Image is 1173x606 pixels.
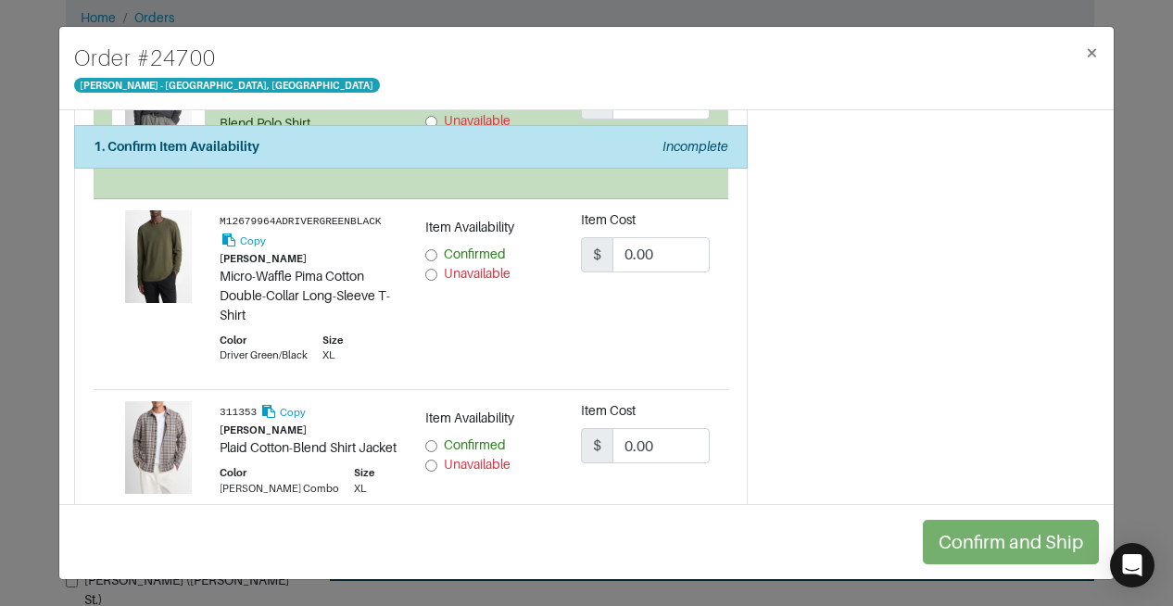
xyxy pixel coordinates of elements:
[220,465,339,481] div: Color
[220,230,267,251] button: Copy
[425,460,437,472] input: Unavailable
[74,42,380,75] h4: Order # 24700
[581,428,613,463] span: $
[112,401,205,494] img: Product
[581,237,613,272] span: $
[662,139,728,154] em: Incomplete
[581,401,636,421] label: Item Cost
[425,440,437,452] input: Confirmed
[220,438,397,458] div: Plaid Cotton-Blend Shirt Jacket
[425,249,437,261] input: Confirmed
[220,216,382,227] small: M12679964ADRIVERGREENBLACK
[354,481,374,497] div: XL
[94,139,259,154] strong: 1. Confirm Item Availability
[425,269,437,281] input: Unavailable
[220,347,308,363] div: Driver Green/Black
[220,251,397,267] div: [PERSON_NAME]
[280,407,306,418] small: Copy
[240,235,266,246] small: Copy
[220,407,257,418] small: 311353
[220,267,397,325] div: Micro-Waffle Pima Cotton Double-Collar Long-Sleeve T-Shirt
[354,465,374,481] div: Size
[220,423,397,438] div: [PERSON_NAME]
[1110,543,1154,587] div: Open Intercom Messenger
[444,113,511,128] span: Unavailable
[220,481,339,497] div: [PERSON_NAME] Combo
[322,347,343,363] div: XL
[1070,27,1114,79] button: Close
[444,457,511,472] span: Unavailable
[74,78,380,93] span: [PERSON_NAME] - [GEOGRAPHIC_DATA], [GEOGRAPHIC_DATA]
[444,266,511,281] span: Unavailable
[259,401,307,423] button: Copy
[444,246,506,261] span: Confirmed
[581,210,636,230] label: Item Cost
[444,437,506,452] span: Confirmed
[923,520,1099,564] button: Confirm and Ship
[220,333,308,348] div: Color
[425,218,514,237] label: Item Availability
[220,95,421,133] div: Heathered Double-Face Cotton-Blend Polo Shirt
[1085,40,1099,65] span: ×
[425,409,514,428] label: Item Availability
[112,210,205,303] img: Product
[425,116,437,128] input: Unavailable
[322,333,343,348] div: Size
